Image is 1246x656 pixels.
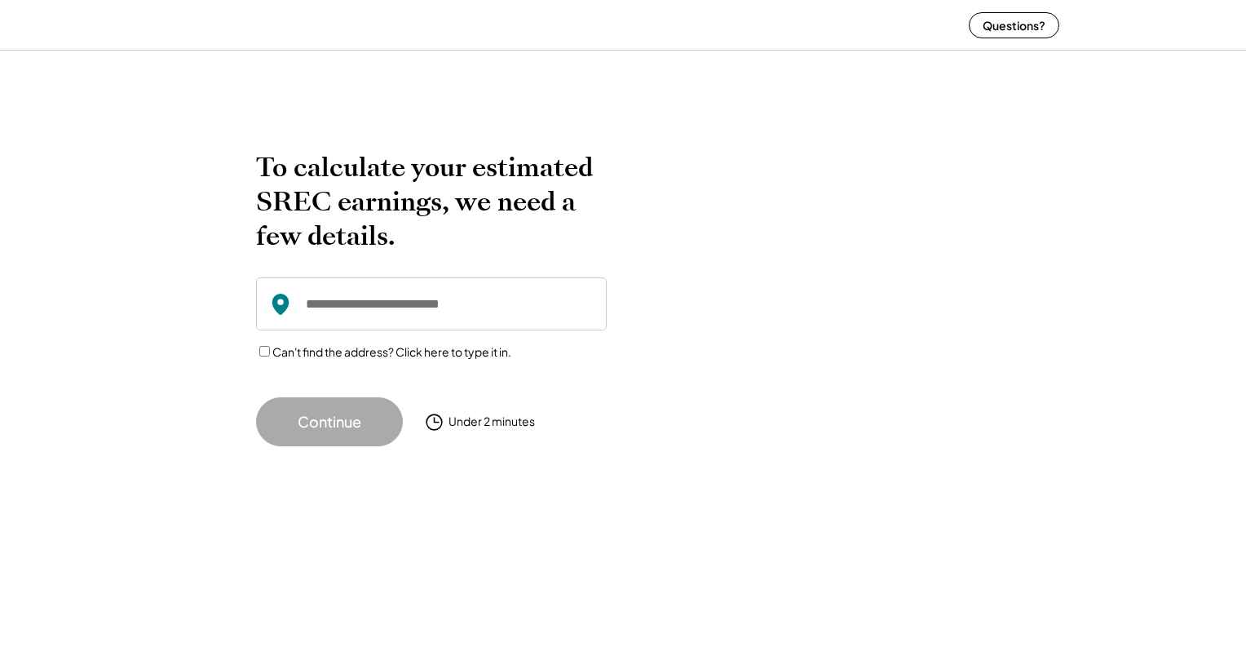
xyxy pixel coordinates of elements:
img: yH5BAEAAAAALAAAAAABAAEAAAIBRAA7 [647,150,965,412]
label: Can't find the address? Click here to type it in. [272,344,511,359]
button: Questions? [969,12,1059,38]
h2: To calculate your estimated SREC earnings, we need a few details. [256,150,607,253]
div: Under 2 minutes [448,414,535,430]
img: yH5BAEAAAAALAAAAAABAAEAAAIBRAA7 [187,3,301,47]
button: Continue [256,397,403,446]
